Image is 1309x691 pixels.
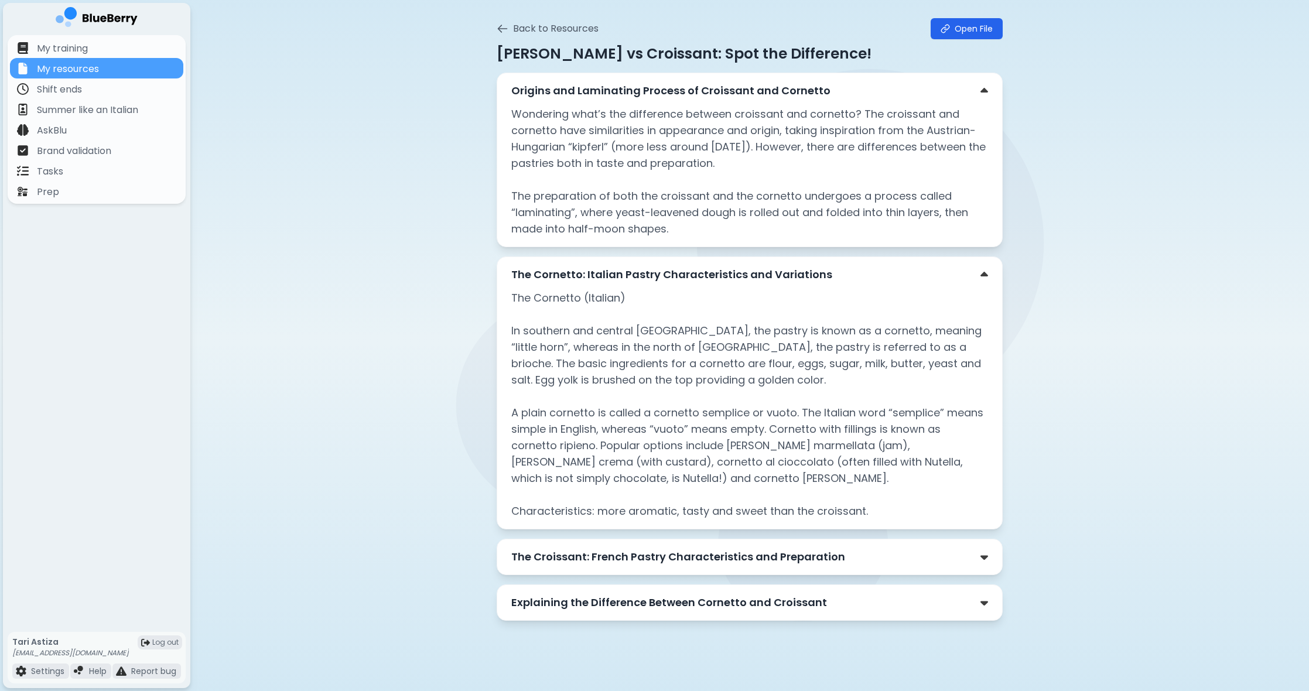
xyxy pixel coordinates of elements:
[37,124,67,138] p: AskBlu
[152,638,179,647] span: Log out
[31,666,64,676] p: Settings
[17,165,29,177] img: file icon
[141,638,150,647] img: logout
[37,165,63,179] p: Tasks
[17,186,29,197] img: file icon
[116,666,127,676] img: file icon
[37,83,82,97] p: Shift ends
[37,62,99,76] p: My resources
[511,106,988,237] p: Wondering what’s the difference between croissant and cornetto? The croissant and cornetto have s...
[12,648,129,658] p: [EMAIL_ADDRESS][DOMAIN_NAME]
[89,666,107,676] p: Help
[980,269,988,281] img: down chevron
[16,666,26,676] img: file icon
[511,266,832,283] p: The Cornetto: Italian Pastry Characteristics and Variations
[17,42,29,54] img: file icon
[511,594,827,611] p: Explaining the Difference Between Cornetto and Croissant
[17,63,29,74] img: file icon
[931,18,1003,39] a: Open File
[497,22,599,36] button: Back to Resources
[497,44,1003,63] p: [PERSON_NAME] vs Croissant: Spot the Difference!
[980,597,988,609] img: down chevron
[37,42,88,56] p: My training
[37,103,138,117] p: Summer like an Italian
[17,104,29,115] img: file icon
[511,290,988,519] p: The Cornetto (Italian) In southern and central [GEOGRAPHIC_DATA], the pastry is known as a cornet...
[980,85,988,97] img: down chevron
[131,666,176,676] p: Report bug
[74,666,84,676] img: file icon
[980,551,988,563] img: down chevron
[17,83,29,95] img: file icon
[511,549,845,565] p: The Croissant: French Pastry Characteristics and Preparation
[12,637,129,647] p: Tari Astiza
[37,185,59,199] p: Prep
[37,144,111,158] p: Brand validation
[511,83,830,99] p: Origins and Laminating Process of Croissant and Cornetto
[17,124,29,136] img: file icon
[17,145,29,156] img: file icon
[56,7,138,31] img: company logo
